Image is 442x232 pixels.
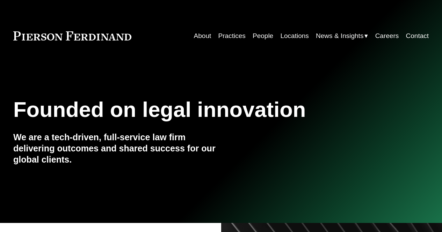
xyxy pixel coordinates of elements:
a: Locations [280,29,309,43]
a: folder dropdown [316,29,368,43]
span: News & Insights [316,30,363,42]
h1: Founded on legal innovation [13,97,360,122]
a: People [253,29,273,43]
a: Contact [406,29,429,43]
a: Practices [218,29,246,43]
h4: We are a tech-driven, full-service law firm delivering outcomes and shared success for our global... [13,132,221,165]
a: Careers [375,29,399,43]
a: About [194,29,211,43]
